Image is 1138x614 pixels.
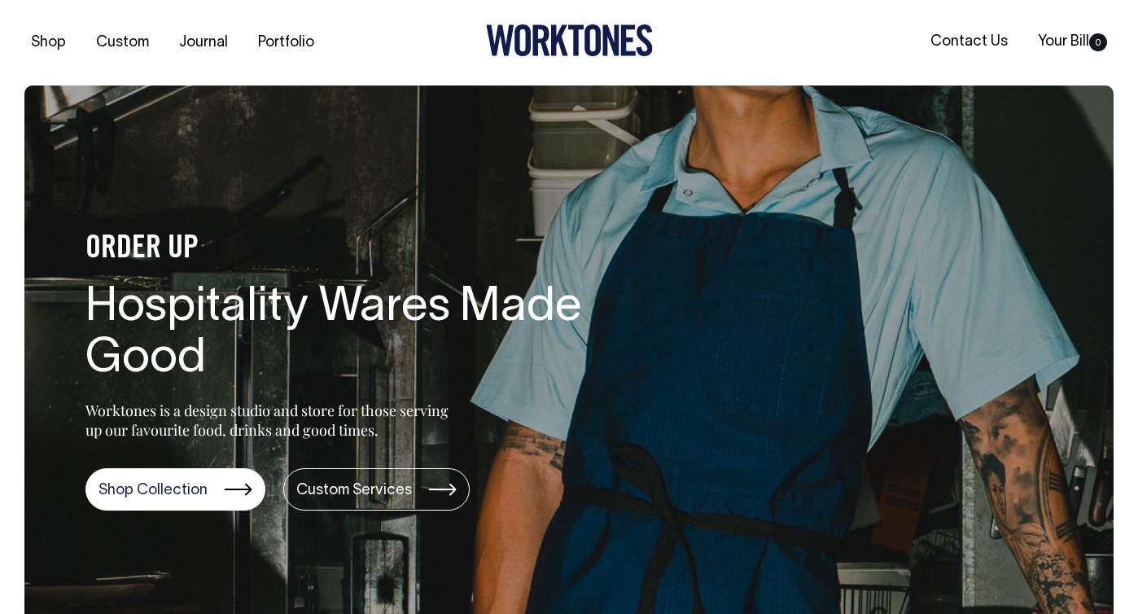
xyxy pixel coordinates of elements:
[85,468,265,511] a: Shop Collection
[1089,33,1107,51] span: 0
[85,232,606,266] h4: ORDER UP
[173,29,234,56] a: Journal
[24,29,72,56] a: Shop
[85,401,456,440] p: Worktones is a design studio and store for those serving up our favourite food, drinks and good t...
[283,468,470,511] a: Custom Services
[85,283,606,387] h1: Hospitality Wares Made Good
[90,29,155,56] a: Custom
[1031,29,1114,55] a: Your Bill0
[252,29,321,56] a: Portfolio
[924,29,1014,55] a: Contact Us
